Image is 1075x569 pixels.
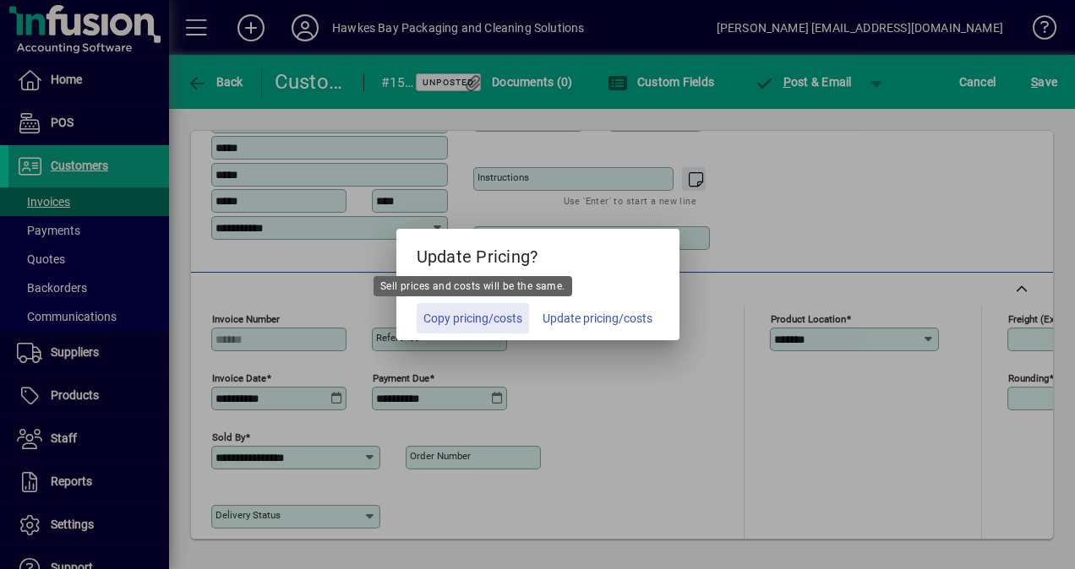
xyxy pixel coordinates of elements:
button: Copy pricing/costs [417,303,529,333]
span: Update pricing/costs [543,310,652,328]
h5: Update Pricing? [396,229,679,278]
button: Update pricing/costs [536,303,659,333]
span: Copy pricing/costs [423,310,522,328]
div: Sell prices and costs will be the same. [374,276,572,296]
